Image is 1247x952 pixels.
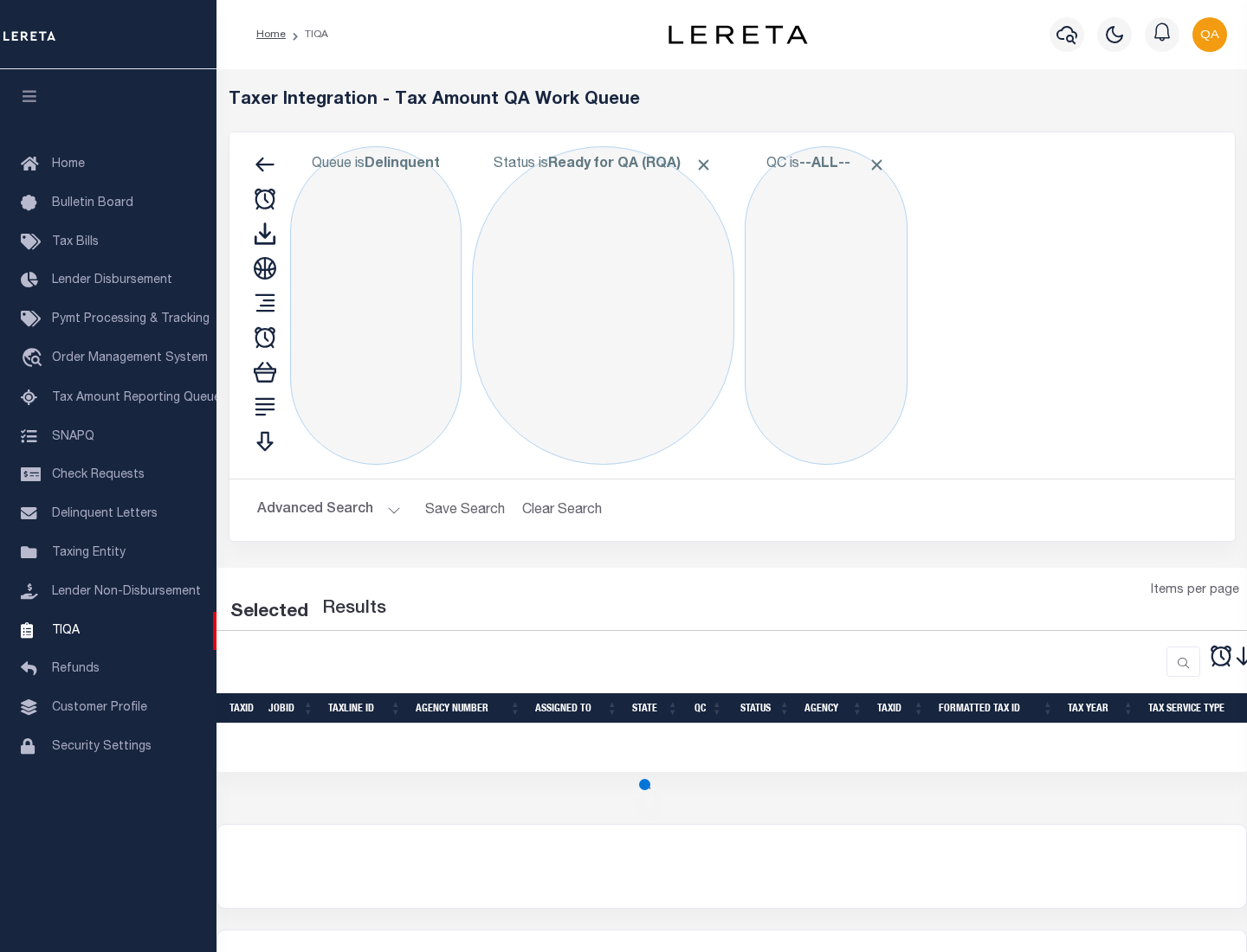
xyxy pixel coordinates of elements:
th: QC [686,693,730,724]
img: svg+xml;base64,PHN2ZyB4bWxucz0iaHR0cDovL3d3dy53My5vcmcvMjAwMC9zdmciIHBvaW50ZXItZXZlbnRzPSJub25lIi... [1192,17,1227,52]
a: Home [256,29,286,40]
span: Security Settings [52,741,152,753]
span: Lender Disbursement [52,274,172,286]
th: TaxLine ID [321,693,409,724]
span: Customer Profile [52,702,147,714]
div: Click to Edit [472,146,734,465]
div: Selected [230,599,308,627]
th: Tax Year [1061,693,1141,724]
span: Click to Remove [868,156,886,174]
li: TIQA [286,27,328,42]
th: Assigned To [528,693,625,724]
span: Tax Amount Reporting Queue [52,392,221,404]
th: State [625,693,686,724]
span: Refunds [52,663,100,675]
span: Tax Bills [52,236,99,248]
span: TIQA [52,624,80,636]
i: travel_explore [21,348,48,370]
span: Delinquent Letters [52,508,158,520]
button: Advanced Search [257,493,401,527]
th: Status [730,693,798,724]
th: TaxID [870,693,932,724]
img: logo-dark.svg [669,25,807,44]
th: Agency [798,693,870,724]
span: Items per page [1151,582,1239,601]
label: Results [322,595,386,623]
b: Ready for QA (RQA) [548,158,713,171]
span: Home [52,158,85,170]
th: TaxID [223,693,262,724]
button: Clear Search [515,493,610,527]
span: Pymt Processing & Tracking [52,313,210,325]
span: Bulletin Board [52,197,133,209]
th: JobID [262,693,321,724]
span: Taxing Entity [52,547,126,559]
span: Click to Remove [695,156,713,174]
span: Lender Non-Disbursement [52,586,201,598]
span: SNAPQ [52,430,94,442]
div: Click to Edit [290,146,462,465]
b: --ALL-- [799,158,850,171]
span: Order Management System [52,352,208,364]
th: Formatted Tax ID [932,693,1061,724]
h5: Taxer Integration - Tax Amount QA Work Queue [229,90,1236,111]
b: Delinquent [365,158,440,171]
button: Save Search [415,493,515,527]
div: Click to Edit [745,146,908,465]
th: Agency Number [409,693,528,724]
span: Check Requests [52,469,145,481]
